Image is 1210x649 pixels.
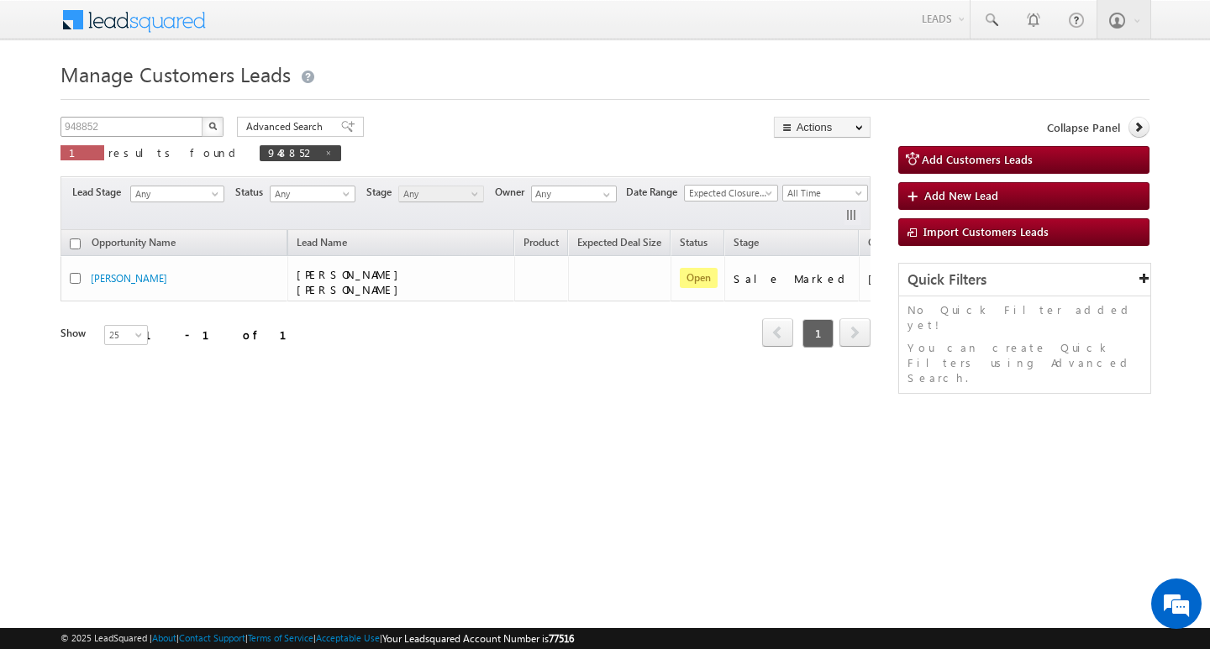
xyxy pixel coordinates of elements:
[1047,120,1120,135] span: Collapse Panel
[531,186,617,202] input: Type to Search
[924,188,998,202] span: Add New Lead
[594,186,615,203] a: Show All Items
[782,185,868,202] a: All Time
[685,186,772,201] span: Expected Closure Date
[680,268,718,288] span: Open
[839,320,871,347] a: next
[398,186,484,202] a: Any
[923,224,1049,238] span: Import Customers Leads
[734,236,759,249] span: Stage
[316,632,380,643] a: Acceptable Use
[523,236,559,249] span: Product
[868,271,978,286] div: [PERSON_NAME]
[626,185,684,200] span: Date Range
[549,632,574,645] span: 77516
[907,340,1142,385] p: You can create Quick Filters using Advanced Search.
[382,632,574,645] span: Your Leadsquared Account Number is
[70,238,81,249] input: Check all records
[495,185,531,200] span: Owner
[288,233,355,255] span: Lead Name
[922,152,1033,166] span: Add Customers Leads
[725,233,767,255] a: Stage
[152,632,176,643] a: About
[92,236,176,249] span: Opportunity Name
[297,267,407,296] span: [PERSON_NAME] [PERSON_NAME]
[108,145,242,160] span: results found
[577,236,661,249] span: Expected Deal Size
[130,186,224,202] a: Any
[762,320,793,347] a: prev
[91,272,167,285] a: [PERSON_NAME]
[248,632,313,643] a: Terms of Service
[145,325,307,344] div: 1 - 1 of 1
[271,186,350,202] span: Any
[899,264,1150,296] div: Quick Filters
[60,631,574,646] span: © 2025 LeadSquared | | | | |
[104,325,148,345] a: 25
[366,185,398,200] span: Stage
[684,185,778,202] a: Expected Closure Date
[868,236,897,249] span: Owner
[60,326,91,341] div: Show
[69,145,96,160] span: 1
[734,271,851,286] div: Sale Marked
[399,186,479,202] span: Any
[60,60,291,87] span: Manage Customers Leads
[839,318,871,347] span: next
[83,233,184,255] a: Opportunity Name
[131,186,218,202] span: Any
[105,327,150,343] span: 25
[179,632,245,643] a: Contact Support
[762,318,793,347] span: prev
[235,185,270,200] span: Status
[774,117,871,138] button: Actions
[208,122,217,130] img: Search
[246,119,328,134] span: Advanced Search
[783,186,863,201] span: All Time
[270,186,355,202] a: Any
[802,319,834,348] span: 1
[268,145,316,160] span: 948852
[907,302,1142,332] p: No Quick Filter added yet!
[569,233,670,255] a: Expected Deal Size
[671,233,716,255] a: Status
[72,185,128,200] span: Lead Stage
